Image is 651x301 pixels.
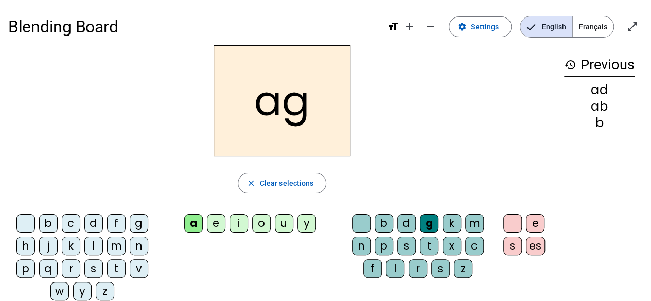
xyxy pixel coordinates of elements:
div: s [397,237,416,255]
div: d [397,214,416,233]
div: es [526,237,545,255]
div: q [39,259,58,278]
mat-icon: settings [458,22,467,31]
h1: Blending Board [8,10,379,43]
mat-icon: remove [424,21,436,33]
span: English [520,16,572,37]
div: c [465,237,484,255]
div: r [409,259,427,278]
div: l [386,259,404,278]
div: k [62,237,80,255]
div: v [130,259,148,278]
button: Decrease font size [420,16,441,37]
div: d [84,214,103,233]
button: Increase font size [399,16,420,37]
h3: Previous [564,54,635,77]
div: n [130,237,148,255]
div: l [84,237,103,255]
mat-button-toggle-group: Language selection [520,16,614,38]
button: Enter full screen [622,16,643,37]
div: e [526,214,544,233]
div: b [375,214,393,233]
div: s [503,237,522,255]
div: ad [564,84,635,96]
div: o [252,214,271,233]
div: ab [564,100,635,113]
div: t [107,259,126,278]
div: u [275,214,293,233]
div: x [443,237,461,255]
mat-icon: close [247,179,256,188]
div: y [297,214,316,233]
mat-icon: open_in_full [626,21,639,33]
div: f [363,259,382,278]
div: m [107,237,126,255]
div: p [16,259,35,278]
div: j [39,237,58,255]
div: c [62,214,80,233]
h2: ag [214,45,350,156]
div: g [130,214,148,233]
div: a [184,214,203,233]
div: m [465,214,484,233]
div: n [352,237,371,255]
button: Settings [449,16,512,37]
div: h [16,237,35,255]
div: b [564,117,635,129]
mat-icon: history [564,59,576,71]
div: t [420,237,438,255]
div: i [230,214,248,233]
div: r [62,259,80,278]
span: Français [573,16,613,37]
button: Clear selections [238,173,327,193]
mat-icon: format_size [387,21,399,33]
div: w [50,282,69,300]
div: b [39,214,58,233]
span: Settings [471,21,499,33]
mat-icon: add [403,21,416,33]
div: s [431,259,450,278]
div: g [420,214,438,233]
div: z [454,259,472,278]
div: f [107,214,126,233]
span: Clear selections [260,177,314,189]
div: k [443,214,461,233]
div: e [207,214,225,233]
div: p [375,237,393,255]
div: z [96,282,114,300]
div: y [73,282,92,300]
div: s [84,259,103,278]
